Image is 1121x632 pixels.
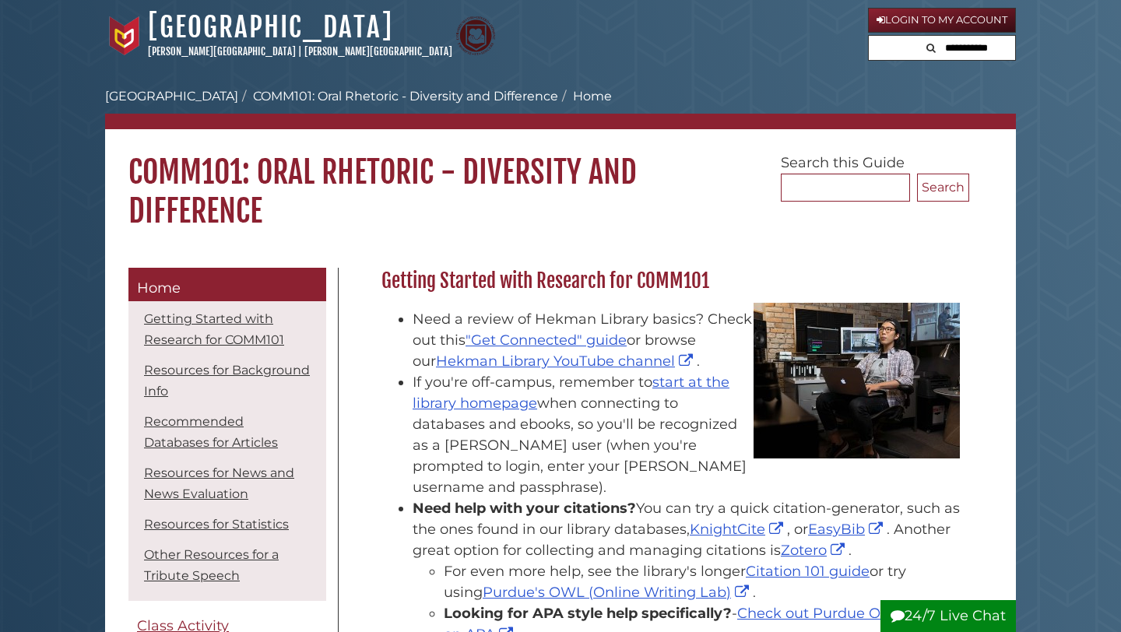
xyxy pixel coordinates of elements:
[144,414,278,450] a: Recommended Databases for Articles
[128,268,326,302] a: Home
[374,269,969,293] h2: Getting Started with Research for COMM101
[148,10,393,44] a: [GEOGRAPHIC_DATA]
[144,465,294,501] a: Resources for News and News Evaluation
[413,374,729,412] a: start at the library homepage
[558,87,612,106] li: Home
[144,311,284,347] a: Getting Started with Research for COMM101
[148,45,296,58] a: [PERSON_NAME][GEOGRAPHIC_DATA]
[466,332,627,349] a: "Get Connected" guide
[917,174,969,202] button: Search
[483,584,753,601] a: Purdue's OWL (Online Writing Lab)
[105,89,238,104] a: [GEOGRAPHIC_DATA]
[808,521,887,538] a: EasyBib
[922,36,940,57] button: Search
[298,45,302,58] span: |
[144,517,289,532] a: Resources for Statistics
[444,561,961,603] li: For even more help, see the library's longer or try using .
[304,45,452,58] a: [PERSON_NAME][GEOGRAPHIC_DATA]
[880,600,1016,632] button: 24/7 Live Chat
[105,87,1016,129] nav: breadcrumb
[105,16,144,55] img: Calvin University
[456,16,495,55] img: Calvin Theological Seminary
[413,372,961,498] li: If you're off-campus, remember to when connecting to databases and ebooks, so you'll be recognize...
[690,521,787,538] a: KnightCite
[444,605,732,622] strong: Looking for APA style help specifically?
[137,279,181,297] span: Home
[413,500,636,517] strong: Need help with your citations?
[144,363,310,399] a: Resources for Background Info
[868,8,1016,33] a: Login to My Account
[436,353,697,370] a: Hekman Library YouTube channel
[144,547,279,583] a: Other Resources for a Tribute Speech
[413,309,961,372] li: Need a review of Hekman Library basics? Check out this or browse our .
[105,129,1016,230] h1: COMM101: Oral Rhetoric - Diversity and Difference
[746,563,870,580] a: Citation 101 guide
[253,89,558,104] a: COMM101: Oral Rhetoric - Diversity and Difference
[781,542,849,559] a: Zotero
[926,43,936,53] i: Search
